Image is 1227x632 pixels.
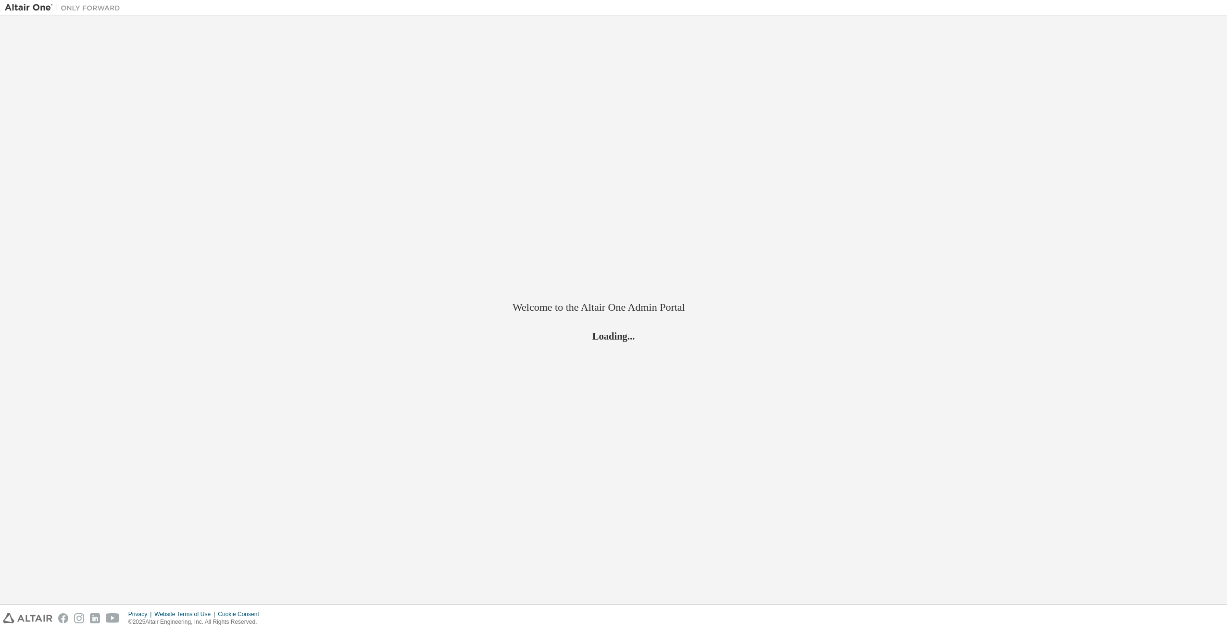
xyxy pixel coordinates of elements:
img: Altair One [5,3,125,13]
div: Website Terms of Use [154,610,218,618]
div: Privacy [128,610,154,618]
h2: Welcome to the Altair One Admin Portal [513,301,714,314]
p: © 2025 Altair Engineering, Inc. All Rights Reserved. [128,618,265,626]
img: facebook.svg [58,613,68,623]
h2: Loading... [513,330,714,342]
img: altair_logo.svg [3,613,52,623]
img: youtube.svg [106,613,120,623]
img: linkedin.svg [90,613,100,623]
div: Cookie Consent [218,610,264,618]
img: instagram.svg [74,613,84,623]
